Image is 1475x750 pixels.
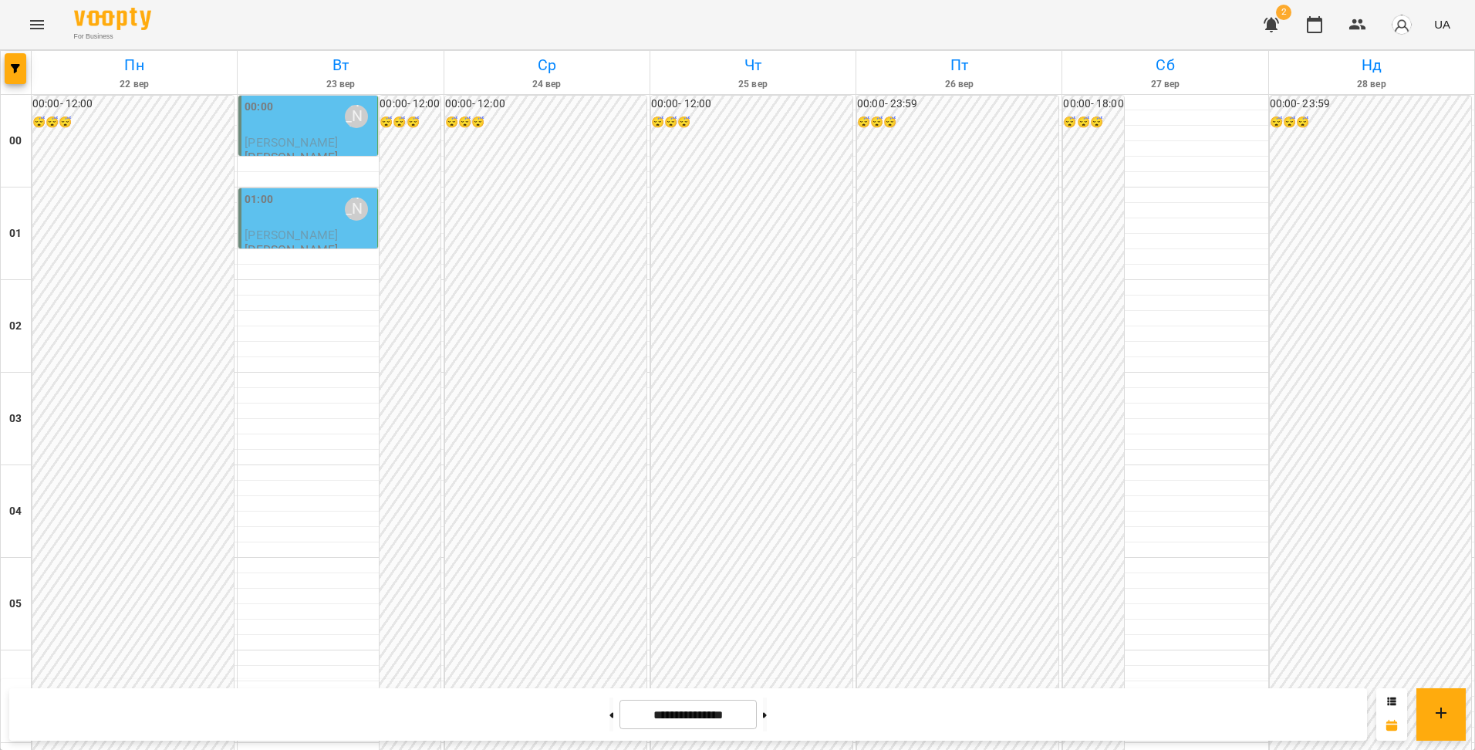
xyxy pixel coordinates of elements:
h6: 03 [9,410,22,427]
h6: 04 [9,503,22,520]
div: Красюк Анжела [345,105,368,128]
h6: 😴😴😴 [651,114,852,131]
h6: Ср [447,53,647,77]
h6: 00:00 - 12:00 [32,96,234,113]
p: [PERSON_NAME] [245,243,338,256]
span: For Business [74,32,151,42]
span: [PERSON_NAME] [245,135,338,150]
h6: 00:00 - 23:59 [1270,96,1471,113]
h6: Пн [34,53,235,77]
span: [PERSON_NAME] [245,228,338,242]
h6: 26 вер [859,77,1059,92]
h6: 25 вер [653,77,853,92]
h6: Вт [240,53,440,77]
h6: 😴😴😴 [445,114,646,131]
span: 2 [1276,5,1291,20]
h6: Чт [653,53,853,77]
h6: Сб [1065,53,1265,77]
h6: 00:00 - 12:00 [445,96,646,113]
label: 01:00 [245,191,273,208]
button: Menu [19,6,56,43]
h6: 24 вер [447,77,647,92]
button: UA [1428,10,1456,39]
label: 00:00 [245,99,273,116]
h6: 00:00 - 12:00 [651,96,852,113]
h6: 00:00 - 18:00 [1063,96,1123,113]
img: avatar_s.png [1391,14,1413,35]
p: [PERSON_NAME] [245,150,338,164]
h6: 27 вер [1065,77,1265,92]
h6: 22 вер [34,77,235,92]
h6: 28 вер [1271,77,1472,92]
span: UA [1434,16,1450,32]
h6: 00 [9,133,22,150]
h6: 😴😴😴 [857,114,1058,131]
h6: 😴😴😴 [380,114,440,131]
h6: 😴😴😴 [1063,114,1123,131]
h6: 😴😴😴 [32,114,234,131]
h6: 01 [9,225,22,242]
h6: 00:00 - 23:59 [857,96,1058,113]
h6: 😴😴😴 [1270,114,1471,131]
h6: Нд [1271,53,1472,77]
h6: 00:00 - 12:00 [380,96,440,113]
h6: 05 [9,596,22,613]
div: Красюк Анжела [345,198,368,221]
h6: 02 [9,318,22,335]
h6: Пт [859,53,1059,77]
img: Voopty Logo [74,8,151,30]
h6: 23 вер [240,77,440,92]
